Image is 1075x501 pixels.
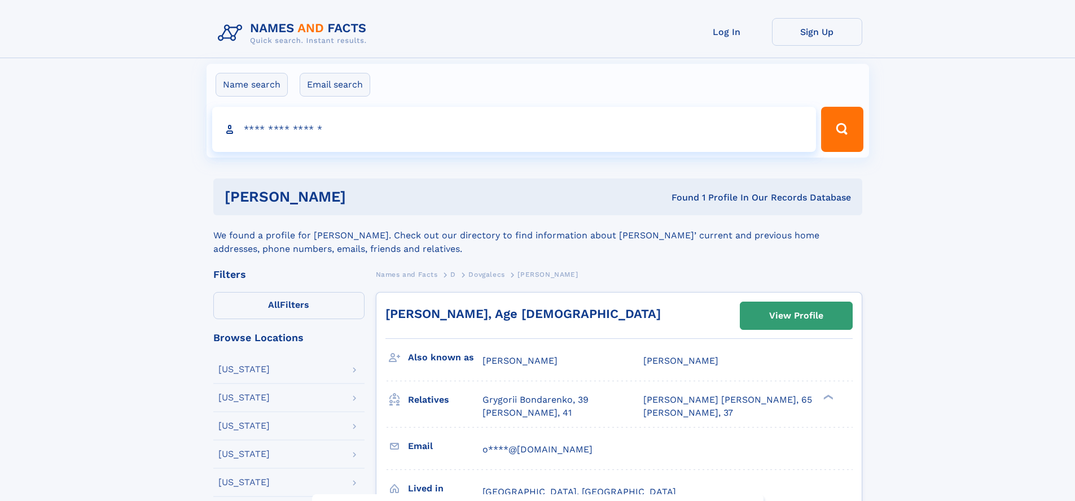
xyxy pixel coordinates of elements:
[508,191,851,204] div: Found 1 Profile In Our Records Database
[213,18,376,49] img: Logo Names and Facts
[213,292,365,319] label: Filters
[769,303,823,329] div: View Profile
[213,269,365,280] div: Filters
[643,407,733,419] a: [PERSON_NAME], 37
[218,365,270,374] div: [US_STATE]
[216,73,288,97] label: Name search
[820,394,834,401] div: ❯
[218,393,270,402] div: [US_STATE]
[482,394,589,406] a: Grygorii Bondarenko, 39
[468,271,504,278] span: Dovgalecs
[450,271,456,278] span: D
[482,407,572,419] a: [PERSON_NAME], 41
[682,18,772,46] a: Log In
[468,267,504,281] a: Dovgalecs
[517,271,578,278] span: [PERSON_NAME]
[408,348,482,367] h3: Also known as
[300,73,370,97] label: Email search
[218,421,270,430] div: [US_STATE]
[408,437,482,456] h3: Email
[218,450,270,459] div: [US_STATE]
[218,478,270,487] div: [US_STATE]
[212,107,817,152] input: search input
[643,355,718,366] span: [PERSON_NAME]
[213,215,862,256] div: We found a profile for [PERSON_NAME]. Check out our directory to find information about [PERSON_N...
[482,486,676,497] span: [GEOGRAPHIC_DATA], [GEOGRAPHIC_DATA]
[225,190,509,204] h1: [PERSON_NAME]
[821,107,863,152] button: Search Button
[376,267,438,281] a: Names and Facts
[385,307,661,321] a: [PERSON_NAME], Age [DEMOGRAPHIC_DATA]
[408,390,482,409] h3: Relatives
[408,479,482,498] h3: Lived in
[643,394,812,406] a: [PERSON_NAME] [PERSON_NAME], 65
[268,299,280,310] span: All
[772,18,862,46] a: Sign Up
[450,267,456,281] a: D
[740,302,852,329] a: View Profile
[213,333,365,343] div: Browse Locations
[482,355,558,366] span: [PERSON_NAME]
